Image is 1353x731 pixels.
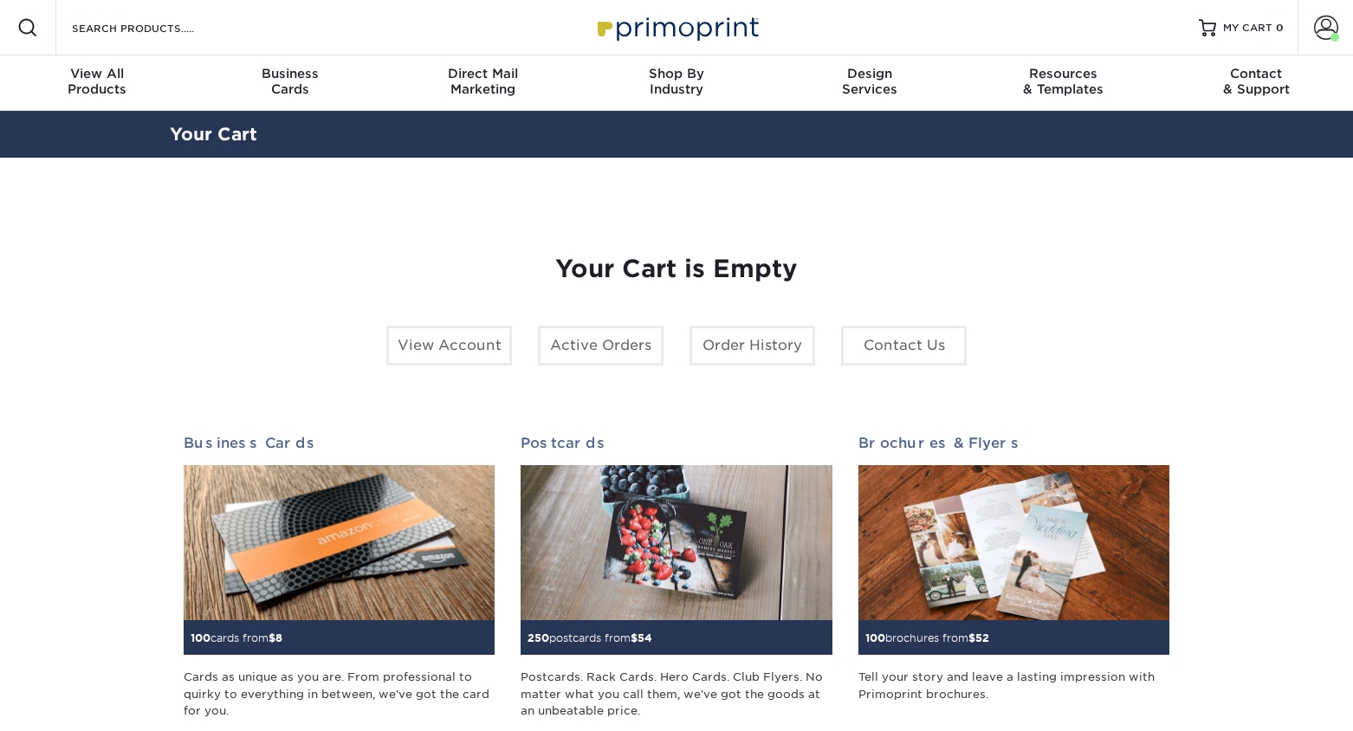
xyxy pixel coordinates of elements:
[865,631,885,644] span: 100
[184,669,495,719] div: Cards as unique as you are. From professional to quirky to everything in between, we've got the c...
[579,66,773,81] span: Shop By
[1223,21,1272,36] span: MY CART
[858,465,1169,621] img: Brochures & Flyers
[521,465,832,621] img: Postcards
[1160,55,1353,111] a: Contact& Support
[191,631,282,644] small: cards from
[579,66,773,97] div: Industry
[191,631,210,644] span: 100
[275,631,282,644] span: 8
[170,124,257,145] a: Your Cart
[858,669,1169,719] div: Tell your story and leave a lasting impression with Primoprint brochures.
[193,66,386,81] span: Business
[521,435,832,451] h2: Postcards
[774,66,967,81] span: Design
[193,66,386,97] div: Cards
[967,66,1160,81] span: Resources
[841,326,967,365] a: Contact Us
[386,326,512,365] a: View Account
[858,435,1169,451] h2: Brochures & Flyers
[1276,22,1284,34] span: 0
[590,9,763,46] img: Primoprint
[184,255,1169,284] h1: Your Cart is Empty
[193,55,386,111] a: BusinessCards
[538,326,664,365] a: Active Orders
[774,55,967,111] a: DesignServices
[1160,66,1353,97] div: & Support
[968,631,975,644] span: $
[638,631,652,644] span: 54
[386,66,579,97] div: Marketing
[975,631,989,644] span: 52
[689,326,815,365] a: Order History
[865,631,989,644] small: brochures from
[528,631,652,644] small: postcards from
[521,669,832,719] div: Postcards. Rack Cards. Hero Cards. Club Flyers. No matter what you call them, we've got the goods...
[184,465,495,621] img: Business Cards
[579,55,773,111] a: Shop ByIndustry
[774,66,967,97] div: Services
[631,631,638,644] span: $
[967,66,1160,97] div: & Templates
[184,435,495,451] h2: Business Cards
[967,55,1160,111] a: Resources& Templates
[269,631,275,644] span: $
[70,17,239,38] input: SEARCH PRODUCTS.....
[1160,66,1353,81] span: Contact
[386,55,579,111] a: Direct MailMarketing
[528,631,549,644] span: 250
[386,66,579,81] span: Direct Mail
